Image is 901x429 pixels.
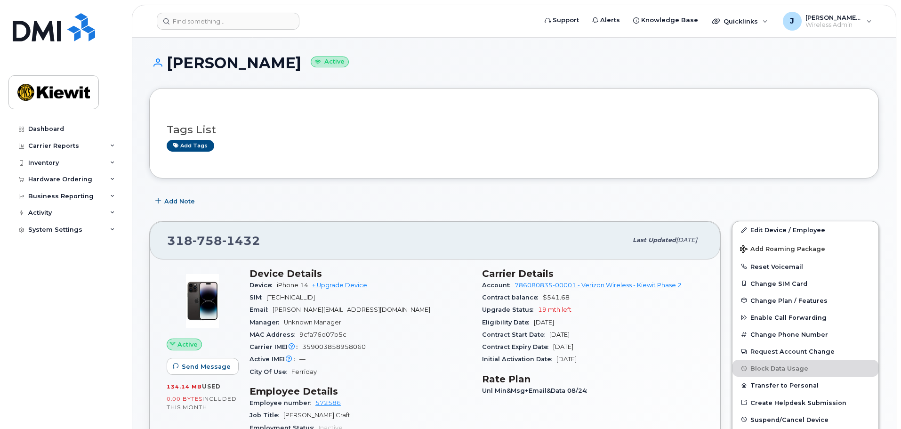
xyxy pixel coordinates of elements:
[732,221,878,238] a: Edit Device / Employee
[750,297,828,304] span: Change Plan / Features
[249,386,471,397] h3: Employee Details
[740,245,825,254] span: Add Roaming Package
[482,356,556,363] span: Initial Activation Date
[273,306,430,313] span: [PERSON_NAME][EMAIL_ADDRESS][DOMAIN_NAME]
[249,306,273,313] span: Email
[249,319,284,326] span: Manager
[732,275,878,292] button: Change SIM Card
[249,343,302,350] span: Carrier IMEI
[732,377,878,394] button: Transfer to Personal
[167,234,260,248] span: 318
[750,314,827,321] span: Enable Call Forwarding
[167,124,861,136] h3: Tags List
[249,368,291,375] span: City Of Use
[482,373,703,385] h3: Rate Plan
[167,396,202,402] span: 0.00 Bytes
[299,356,306,363] span: —
[149,55,879,71] h1: [PERSON_NAME]
[315,399,341,406] a: 572586
[538,306,571,313] span: 19 mth left
[549,331,570,338] span: [DATE]
[732,394,878,411] a: Create Helpdesk Submission
[182,362,231,371] span: Send Message
[249,268,471,279] h3: Device Details
[302,343,366,350] span: 359003858958060
[249,282,277,289] span: Device
[732,326,878,343] button: Change Phone Number
[177,340,198,349] span: Active
[193,234,222,248] span: 758
[482,294,543,301] span: Contract balance
[732,309,878,326] button: Enable Call Forwarding
[299,331,346,338] span: 9cfa76d07b5c
[553,343,573,350] span: [DATE]
[732,258,878,275] button: Reset Voicemail
[277,282,308,289] span: iPhone 14
[167,395,237,411] span: included this month
[249,412,283,419] span: Job Title
[266,294,315,301] span: [TECHNICAL_ID]
[732,360,878,377] button: Block Data Usage
[732,343,878,360] button: Request Account Change
[860,388,894,422] iframe: Messenger Launcher
[249,294,266,301] span: SIM
[732,239,878,258] button: Add Roaming Package
[482,331,549,338] span: Contract Start Date
[543,294,570,301] span: $541.68
[482,268,703,279] h3: Carrier Details
[732,411,878,428] button: Suspend/Cancel Device
[222,234,260,248] span: 1432
[249,356,299,363] span: Active IMEI
[311,57,349,67] small: Active
[633,236,676,243] span: Last updated
[149,193,203,210] button: Add Note
[291,368,317,375] span: Ferriday
[167,383,202,390] span: 134.14 MB
[732,292,878,309] button: Change Plan / Features
[482,387,592,394] span: Unl Min&Msg+Email&Data 08/24
[283,412,350,419] span: [PERSON_NAME] Craft
[249,399,315,406] span: Employee number
[534,319,554,326] span: [DATE]
[482,282,515,289] span: Account
[164,197,195,206] span: Add Note
[750,416,829,423] span: Suspend/Cancel Device
[482,319,534,326] span: Eligibility Date
[312,282,367,289] a: + Upgrade Device
[482,343,553,350] span: Contract Expiry Date
[515,282,682,289] a: 786080835-00001 - Verizon Wireless - Kiewit Phase 2
[167,358,239,375] button: Send Message
[556,356,577,363] span: [DATE]
[482,306,538,313] span: Upgrade Status
[676,236,697,243] span: [DATE]
[202,383,221,390] span: used
[167,140,214,152] a: Add tags
[174,273,231,329] img: image20231002-3703462-njx0qo.jpeg
[284,319,341,326] span: Unknown Manager
[249,331,299,338] span: MAC Address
